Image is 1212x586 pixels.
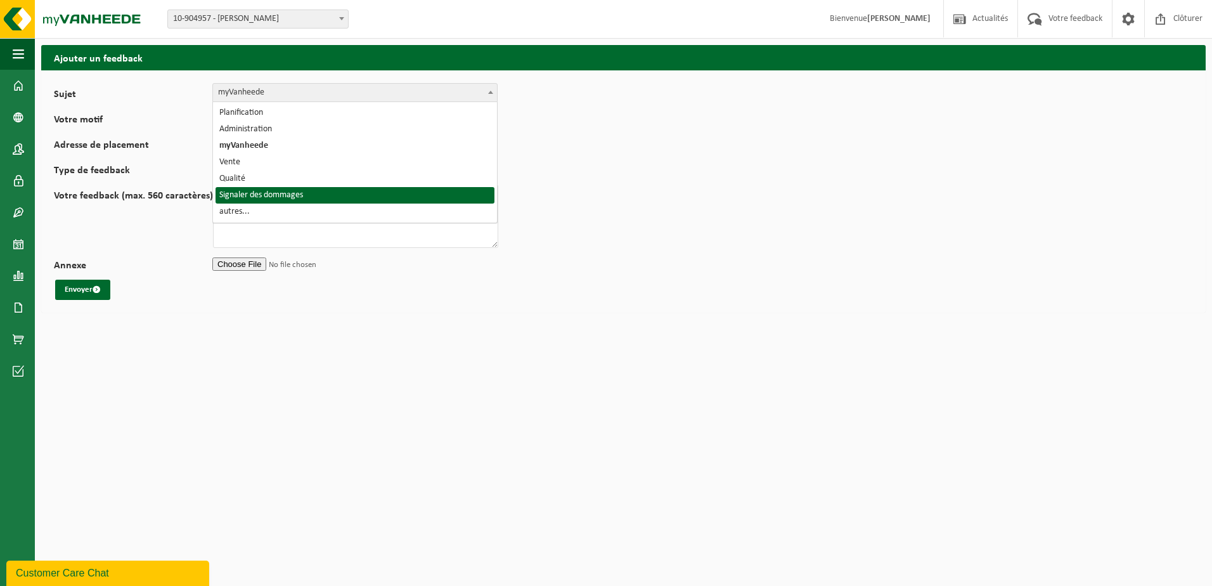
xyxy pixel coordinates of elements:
[216,105,494,121] li: Planification
[54,191,213,248] label: Votre feedback (max. 560 caractères)
[41,45,1206,70] h2: Ajouter un feedback
[216,171,494,187] li: Qualité
[212,83,498,102] span: myVanheede
[54,140,212,153] label: Adresse de placement
[6,558,212,586] iframe: chat widget
[54,89,212,102] label: Sujet
[213,84,497,101] span: myVanheede
[55,280,110,300] button: Envoyer
[168,10,348,28] span: 10-904957 - DANIEL MINNE-HOCK - PERWEZ
[867,14,931,23] strong: [PERSON_NAME]
[216,138,494,154] li: myVanheede
[167,10,349,29] span: 10-904957 - DANIEL MINNE-HOCK - PERWEZ
[216,154,494,171] li: Vente
[54,166,212,178] label: Type de feedback
[54,115,212,127] label: Votre motif
[216,121,494,138] li: Administration
[216,187,494,204] li: Signaler des dommages
[54,261,212,273] label: Annexe
[216,204,494,220] li: autres...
